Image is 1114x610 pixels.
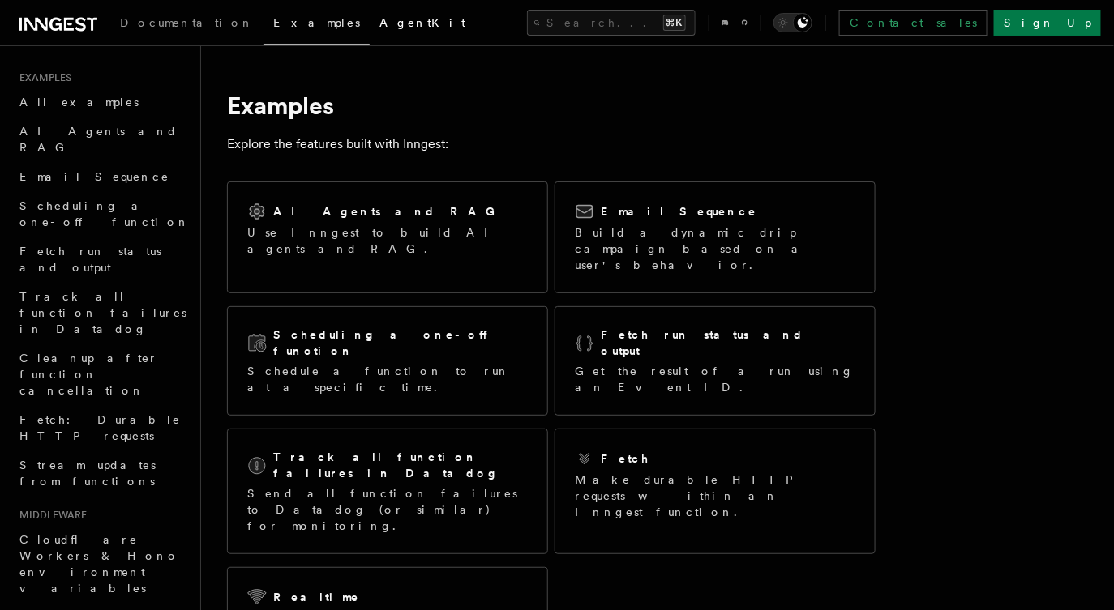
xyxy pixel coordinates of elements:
[13,117,191,162] a: AI Agents and RAG
[13,71,71,84] span: Examples
[273,589,360,605] h2: Realtime
[663,15,686,31] kbd: ⌘K
[379,16,465,29] span: AgentKit
[575,471,855,520] p: Make durable HTTP requests within an Inngest function.
[273,449,528,481] h2: Track all function failures in Datadog
[247,363,528,395] p: Schedule a function to run at a specific time.
[227,306,548,416] a: Scheduling a one-off functionSchedule a function to run at a specific time.
[19,199,190,228] span: Scheduling a one-off function
[13,87,191,117] a: All examples
[555,181,876,293] a: Email SequenceBuild a dynamic drip campaign based on a user's behavior.
[13,162,191,191] a: Email Sequence
[601,450,650,467] h2: Fetch
[227,181,548,293] a: AI Agents and RAGUse Inngest to build AI agents and RAG.
[247,224,528,257] p: Use Inngest to build AI agents and RAG.
[19,459,156,488] span: Stream updates from functions
[370,5,475,44] a: AgentKit
[555,306,876,416] a: Fetch run status and outputGet the result of a run using an Event ID.
[13,450,191,496] a: Stream updates from functions
[19,96,139,109] span: All examples
[13,191,191,237] a: Scheduling a one-off function
[19,170,169,183] span: Email Sequence
[601,326,855,359] h2: Fetch run status and output
[527,10,696,36] button: Search...⌘K
[227,429,548,554] a: Track all function failures in DatadogSend all function failures to Datadog (or similar) for moni...
[227,91,876,120] h1: Examples
[575,224,855,273] p: Build a dynamic drip campaign based on a user's behavior.
[773,13,812,32] button: Toggle dark mode
[994,10,1101,36] a: Sign Up
[839,10,988,36] a: Contact sales
[247,485,528,534] p: Send all function failures to Datadog (or similar) for monitoring.
[13,282,191,343] a: Track all function failures in Datadog
[273,16,360,29] span: Examples
[19,533,179,595] span: Cloudflare Workers & Hono environment variables
[13,237,191,282] a: Fetch run status and output
[19,290,186,335] span: Track all function failures in Datadog
[264,5,370,45] a: Examples
[19,413,181,442] span: Fetch: Durable HTTP requests
[13,509,87,522] span: Middleware
[601,203,757,220] h2: Email Sequence
[19,125,178,154] span: AI Agents and RAG
[110,5,264,44] a: Documentation
[575,363,855,395] p: Get the result of a run using an Event ID.
[273,203,503,220] h2: AI Agents and RAG
[19,352,158,397] span: Cleanup after function cancellation
[13,405,191,450] a: Fetch: Durable HTTP requests
[120,16,254,29] span: Documentation
[13,343,191,405] a: Cleanup after function cancellation
[19,245,161,274] span: Fetch run status and output
[13,525,191,603] a: Cloudflare Workers & Hono environment variables
[227,133,876,156] p: Explore the features built with Inngest:
[555,429,876,554] a: FetchMake durable HTTP requests within an Inngest function.
[273,326,528,359] h2: Scheduling a one-off function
